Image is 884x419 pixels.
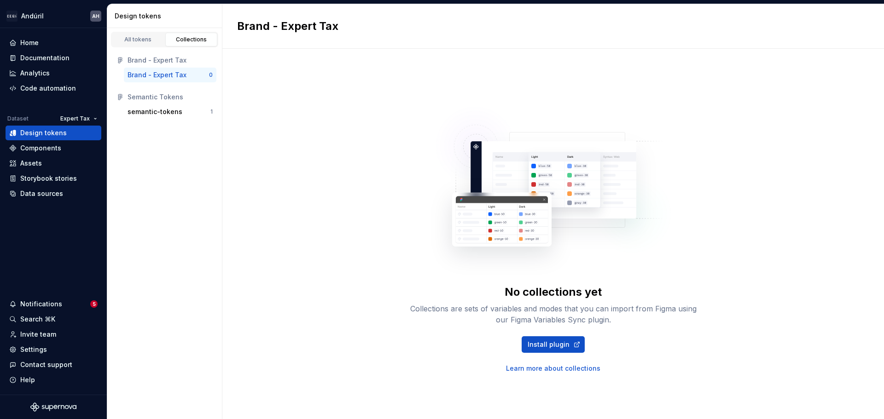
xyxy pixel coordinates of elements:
[406,303,701,325] div: Collections are sets of variables and modes that you can import from Figma using our Figma Variab...
[56,112,101,125] button: Expert Tax
[20,330,56,339] div: Invite team
[6,81,101,96] a: Code automation
[209,71,213,79] div: 0
[128,107,182,116] div: semantic-tokens
[2,6,105,26] button: AndúrilAH
[528,340,570,349] span: Install plugin
[6,327,101,342] a: Invite team
[21,11,44,21] div: Andúril
[20,128,67,138] div: Design tokens
[128,70,186,80] div: Brand - Expert Tax
[20,143,61,153] div: Components
[506,364,600,373] a: Learn more about collections
[20,375,35,385] div: Help
[124,68,216,82] button: Brand - Expert Tax0
[237,19,338,34] h2: Brand - Expert Tax
[6,171,101,186] a: Storybook stories
[92,12,99,20] div: AH
[20,174,77,183] div: Storybook stories
[124,104,216,119] button: semantic-tokens1
[20,53,70,63] div: Documentation
[7,115,29,122] div: Dataset
[6,297,101,311] button: Notifications5
[20,84,76,93] div: Code automation
[20,315,55,324] div: Search ⌘K
[6,357,101,372] button: Contact support
[6,312,101,327] button: Search ⌘K
[20,38,39,47] div: Home
[169,36,215,43] div: Collections
[505,285,602,299] div: No collections yet
[20,345,47,354] div: Settings
[30,402,76,412] svg: Supernova Logo
[115,36,161,43] div: All tokens
[90,300,98,308] span: 5
[6,35,101,50] a: Home
[522,336,585,353] a: Install plugin
[6,186,101,201] a: Data sources
[60,115,90,122] span: Expert Tax
[6,342,101,357] a: Settings
[128,56,213,65] div: Brand - Expert Tax
[20,299,62,309] div: Notifications
[20,189,63,198] div: Data sources
[6,141,101,155] a: Components
[6,66,101,80] a: Analytics
[20,69,50,78] div: Analytics
[6,156,101,171] a: Assets
[20,360,72,369] div: Contact support
[210,108,213,115] div: 1
[6,373,101,387] button: Help
[6,126,101,140] a: Design tokens
[6,11,17,22] img: 572984b3-56a8-419d-98bc-7b186c70b928.png
[128,92,213,102] div: Semantic Tokens
[115,11,218,21] div: Design tokens
[20,159,42,168] div: Assets
[6,51,101,65] a: Documentation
